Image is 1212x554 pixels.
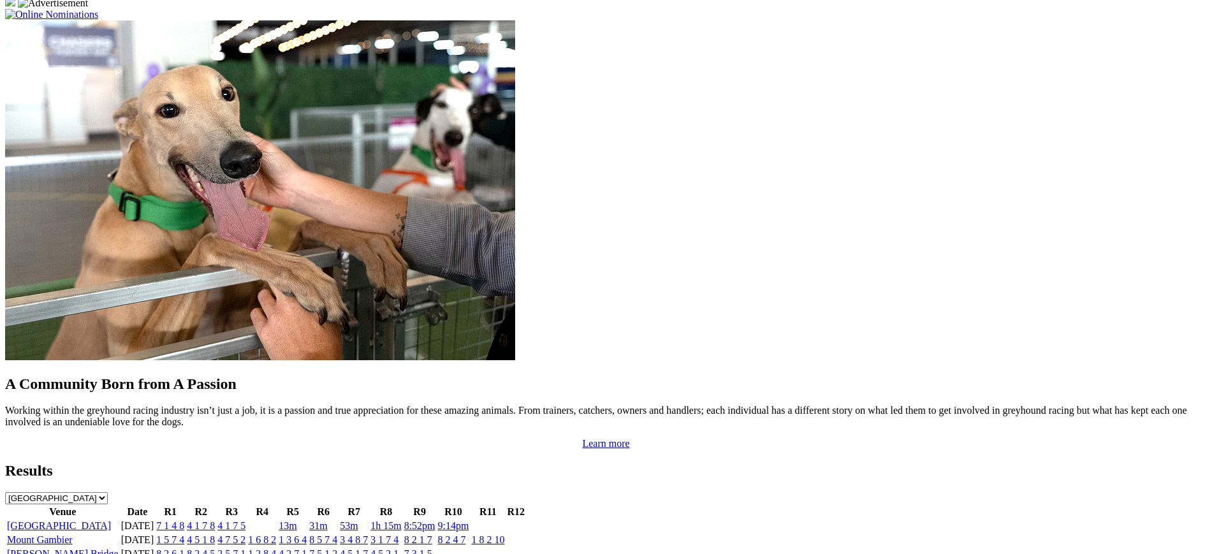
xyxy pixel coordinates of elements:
a: 9:14pm [438,520,469,531]
th: Venue [6,506,119,518]
a: Mount Gambier [7,534,73,545]
a: 4 1 7 8 [187,520,215,531]
th: R10 [437,506,470,518]
a: 1 3 6 4 [279,534,307,545]
h2: A Community Born from A Passion [5,375,1207,393]
a: 7 1 4 8 [156,520,184,531]
a: 8 2 1 7 [404,534,432,545]
th: R8 [370,506,402,518]
th: R6 [309,506,338,518]
a: 8:52pm [404,520,435,531]
a: [GEOGRAPHIC_DATA] [7,520,111,531]
th: R11 [471,506,505,518]
a: 4 5 1 8 [187,534,215,545]
p: Working within the greyhound racing industry isn’t just a job, it is a passion and true appreciat... [5,405,1207,428]
a: 31m [309,520,327,531]
a: 1h 15m [370,520,401,531]
th: R7 [339,506,369,518]
a: 4 7 5 2 [217,534,245,545]
td: [DATE] [120,520,155,532]
a: 8 5 7 4 [309,534,337,545]
th: R2 [186,506,215,518]
th: R3 [217,506,246,518]
a: 1 6 8 2 [248,534,276,545]
img: Online Nominations [5,9,98,20]
a: 1 5 7 4 [156,534,184,545]
th: Date [120,506,155,518]
a: 3 4 8 7 [340,534,368,545]
a: 53m [340,520,358,531]
th: R12 [506,506,525,518]
th: R4 [247,506,277,518]
th: R5 [278,506,307,518]
a: 8 2 4 7 [438,534,466,545]
a: Learn more [582,438,629,449]
td: [DATE] [120,534,155,546]
a: 3 1 7 4 [370,534,398,545]
img: Westy_Cropped.jpg [5,20,515,360]
a: 4 1 7 5 [217,520,245,531]
h2: Results [5,462,1207,479]
th: R1 [156,506,185,518]
th: R9 [404,506,436,518]
a: 1 8 2 10 [471,534,504,545]
a: 13m [279,520,296,531]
